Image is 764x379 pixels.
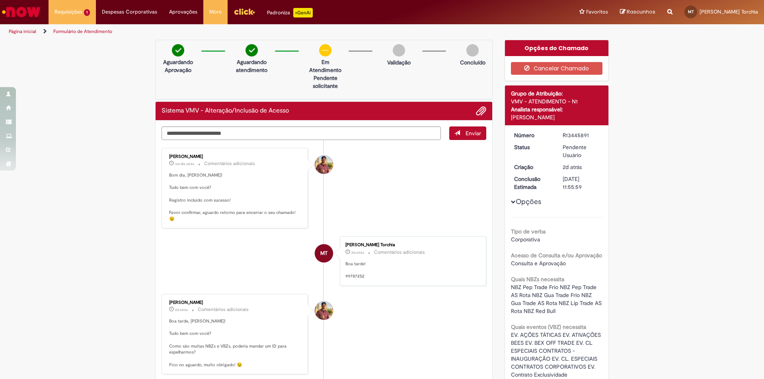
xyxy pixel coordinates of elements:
[169,8,197,16] span: Aprovações
[204,160,255,167] small: Comentários adicionais
[315,155,333,174] div: Vitor Jeremias Da Silva
[55,8,82,16] span: Requisições
[511,260,566,267] span: Consulta e Aprovação
[511,113,603,121] div: [PERSON_NAME]
[374,249,425,256] small: Comentários adicionais
[563,175,600,191] div: [DATE] 11:55:59
[175,307,188,312] span: 2d atrás
[351,250,364,255] time: 25/08/2025 18:20:44
[175,161,194,166] time: 26/08/2025 08:20:02
[9,28,36,35] a: Página inicial
[563,163,582,171] span: 2d atrás
[511,276,564,283] b: Quais NBZs necessita
[586,8,608,16] span: Favoritos
[84,9,90,16] span: 1
[159,58,197,74] p: Aguardando Aprovação
[102,8,157,16] span: Despesas Corporativas
[175,161,194,166] span: um dia atrás
[306,74,345,90] p: Pendente solicitante
[6,24,503,39] ul: Trilhas de página
[505,40,609,56] div: Opções do Chamado
[508,143,557,151] dt: Status
[169,300,302,305] div: [PERSON_NAME]
[53,28,112,35] a: Formulário de Atendimento
[319,44,331,56] img: circle-minus.png
[234,6,255,17] img: click_logo_yellow_360x200.png
[449,126,486,140] button: Enviar
[508,163,557,171] dt: Criação
[627,8,655,16] span: Rascunhos
[466,130,481,137] span: Enviar
[563,163,600,171] div: 25/08/2025 17:40:28
[175,307,188,312] time: 25/08/2025 17:44:32
[563,143,600,159] div: Pendente Usuário
[393,44,405,56] img: img-circle-grey.png
[246,44,258,56] img: check-circle-green.png
[209,8,222,16] span: More
[476,106,486,116] button: Adicionar anexos
[387,58,411,66] p: Validação
[563,163,582,171] time: 25/08/2025 17:40:28
[511,228,546,235] b: Tipo de verba
[700,8,758,15] span: [PERSON_NAME] Torchia
[345,243,478,247] div: [PERSON_NAME] Torchia
[1,4,42,20] img: ServiceNow
[511,252,602,259] b: Acesso de Consulta e/ou Aprovação
[460,58,485,66] p: Concluído
[172,44,184,56] img: check-circle-green.png
[306,58,345,74] p: Em Atendimento
[315,301,333,320] div: Vitor Jeremias Da Silva
[511,284,603,315] span: NBZ Pep Trade Frio NBZ Pep Trade AS Rota NBZ Gua Trade Frio NBZ Gua Trade AS Rota NBZ Lip Trade A...
[511,97,603,105] div: VMV - ATENDIMENTO - N1
[508,175,557,191] dt: Conclusão Estimada
[688,9,694,14] span: MT
[232,58,271,74] p: Aguardando atendimento
[563,131,600,139] div: R13445891
[511,89,603,97] div: Grupo de Atribuição:
[466,44,479,56] img: img-circle-grey.png
[511,62,603,75] button: Cancelar Chamado
[198,306,249,313] small: Comentários adicionais
[320,244,327,263] span: MT
[511,236,540,243] span: Corporativa
[267,8,313,17] div: Padroniza
[511,323,586,330] b: Quais eventos (VBZ) necessita
[169,318,302,368] p: Boa tarde, [PERSON_NAME]! Tudo bem com você? Como são muitas NBZs e VBZs, poderia mandar um ID pa...
[293,8,313,17] p: +GenAi
[620,8,655,16] a: Rascunhos
[511,105,603,113] div: Analista responsável:
[162,126,441,140] textarea: Digite sua mensagem aqui...
[351,250,364,255] span: 2d atrás
[169,154,302,159] div: [PERSON_NAME]
[508,131,557,139] dt: Número
[315,244,333,262] div: Matheus Felizardo Torchia
[162,107,289,115] h2: Sistema VMV - Alteração/Inclusão de Acesso Histórico de tíquete
[345,261,478,280] p: Boa tarde! 99787252
[169,172,302,222] p: Bom dia, [PERSON_NAME]! Tudo bem com você? Registro incluído com sucesso! Favor confirmar, aguard...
